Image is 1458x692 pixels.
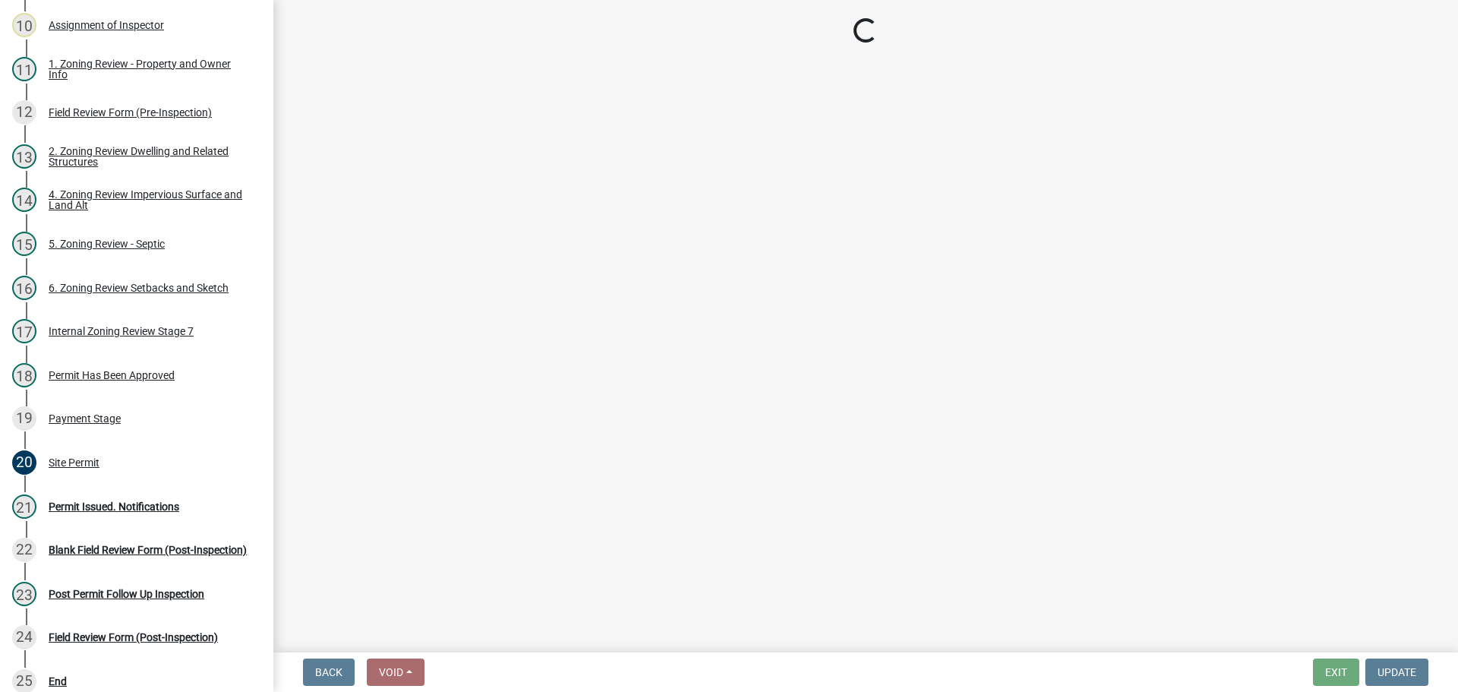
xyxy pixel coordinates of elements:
[12,57,36,81] div: 11
[12,625,36,649] div: 24
[49,457,99,468] div: Site Permit
[12,495,36,519] div: 21
[49,501,179,512] div: Permit Issued. Notifications
[12,450,36,475] div: 20
[49,58,249,80] div: 1. Zoning Review - Property and Owner Info
[303,659,355,686] button: Back
[12,363,36,387] div: 18
[49,283,229,293] div: 6. Zoning Review Setbacks and Sketch
[12,538,36,562] div: 22
[49,676,67,687] div: End
[49,107,212,118] div: Field Review Form (Pre-Inspection)
[12,232,36,256] div: 15
[49,146,249,167] div: 2. Zoning Review Dwelling and Related Structures
[12,319,36,343] div: 17
[379,666,403,678] span: Void
[1365,659,1428,686] button: Update
[49,632,218,643] div: Field Review Form (Post-Inspection)
[12,144,36,169] div: 13
[12,13,36,37] div: 10
[12,276,36,300] div: 16
[49,20,164,30] div: Assignment of Inspector
[315,666,342,678] span: Back
[12,582,36,606] div: 23
[12,188,36,212] div: 14
[49,189,249,210] div: 4. Zoning Review Impervious Surface and Land Alt
[1378,666,1416,678] span: Update
[49,589,204,599] div: Post Permit Follow Up Inspection
[49,326,194,337] div: Internal Zoning Review Stage 7
[367,659,424,686] button: Void
[49,545,247,555] div: Blank Field Review Form (Post-Inspection)
[49,370,175,381] div: Permit Has Been Approved
[12,100,36,125] div: 12
[49,239,165,249] div: 5. Zoning Review - Septic
[49,413,121,424] div: Payment Stage
[12,406,36,431] div: 19
[1313,659,1359,686] button: Exit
